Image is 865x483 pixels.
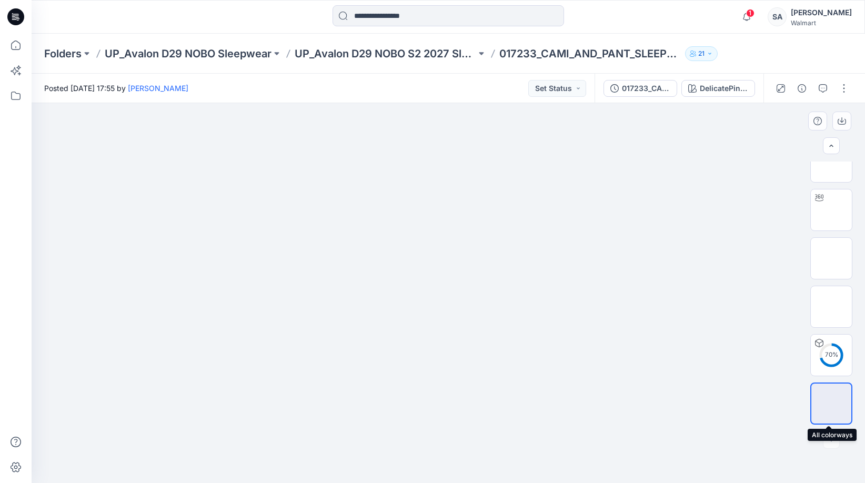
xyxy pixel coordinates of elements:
p: 21 [698,48,705,59]
button: Details [793,80,810,97]
a: Folders [44,46,82,61]
p: 017233_CAMI_AND_PANT_SLEEP_SET [499,46,681,61]
div: 017233_CAMI_AND_PANT_SLEEP_SET [622,83,670,94]
button: 21 [685,46,718,61]
a: UP_Avalon D29 NOBO S2 2027 Sleepwear [295,46,476,61]
span: Posted [DATE] 17:55 by [44,83,188,94]
span: 1 [746,9,755,17]
div: SA [768,7,787,26]
div: 70 % [819,350,844,359]
button: 017233_CAMI_AND_PANT_SLEEP_SET [604,80,677,97]
div: Walmart [791,19,852,27]
a: [PERSON_NAME] [128,84,188,93]
a: UP_Avalon D29 NOBO Sleepwear [105,46,271,61]
div: [PERSON_NAME] [791,6,852,19]
button: DelicatePink_V1 [681,80,755,97]
div: DelicatePink_V1 [700,83,748,94]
